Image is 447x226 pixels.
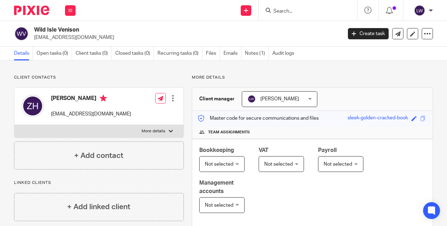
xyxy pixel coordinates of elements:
a: Recurring tasks (0) [157,47,202,60]
p: More details [142,128,165,134]
h4: + Add contact [74,150,123,161]
p: Linked clients [14,180,184,186]
h2: Wild Isle Venison [34,26,277,34]
span: [PERSON_NAME] [260,97,299,101]
p: [EMAIL_ADDRESS][DOMAIN_NAME] [51,111,131,118]
img: Pixie [14,6,49,15]
span: Not selected [205,203,233,208]
span: Team assignments [208,129,250,135]
span: Bookkeeping [199,147,234,153]
p: [EMAIL_ADDRESS][DOMAIN_NAME] [34,34,337,41]
a: Client tasks (0) [76,47,112,60]
span: Not selected [324,162,352,167]
h4: [PERSON_NAME] [51,95,131,104]
span: Not selected [205,162,233,167]
a: Emails [223,47,241,60]
span: VAT [259,147,268,153]
a: Closed tasks (0) [115,47,154,60]
a: Open tasks (0) [37,47,72,60]
a: Audit logs [272,47,298,60]
p: Client contacts [14,75,184,80]
a: Details [14,47,33,60]
a: Notes (1) [245,47,269,60]
img: svg%3E [21,95,44,117]
p: Master code for secure communications and files [197,115,319,122]
img: svg%3E [414,5,425,16]
h3: Client manager [199,95,235,102]
img: svg%3E [247,95,256,103]
span: Management accounts [199,180,234,194]
span: Not selected [264,162,293,167]
span: Payroll [318,147,337,153]
img: svg%3E [14,26,29,41]
p: More details [192,75,433,80]
a: Files [206,47,220,60]
h4: + Add linked client [67,201,130,212]
input: Search [273,8,336,15]
i: Primary [100,95,107,102]
a: Create task [348,28,389,39]
div: sleek-golden-cracked-book [348,114,408,122]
